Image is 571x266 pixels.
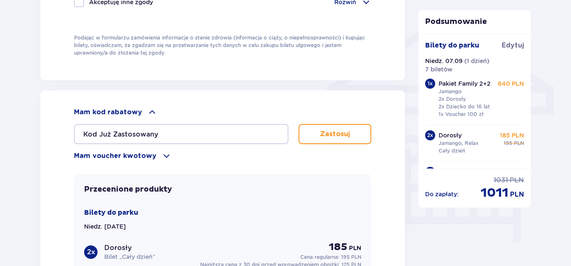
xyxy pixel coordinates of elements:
[74,108,142,117] p: Mam kod rabatowy
[84,184,172,195] p: Przecenione produkty
[439,88,462,95] p: Jamango
[494,176,508,185] p: 1031
[418,17,531,27] p: Podsumowanie
[84,245,98,259] div: 2 x
[329,241,347,253] p: 185
[74,151,156,161] p: Mam voucher kwotowy
[439,140,478,147] p: Jamango, Relax
[104,253,155,261] p: Bilet „Cały dzień”
[439,95,490,118] p: 2x Dorosły 2x Dziecko do 16 lat 1x Voucher 100 zł
[500,131,524,140] p: 185 PLN
[425,65,452,74] p: 7 biletów
[74,124,288,144] input: Kod rabatowy
[481,185,508,201] p: 1011
[510,190,524,199] p: PLN
[425,130,435,140] div: 2 x
[425,57,463,65] p: Niedz. 07.09
[508,168,524,176] p: 1 PLN
[84,222,126,231] p: Niedz. [DATE]
[425,167,435,177] div: 1 x
[510,176,524,185] p: PLN
[84,208,138,217] p: Bilety do parku
[74,34,371,57] p: Podając w formularzu zamówienia informacje o stanie zdrowia (informacja o ciąży, o niepełnosprawn...
[439,168,492,176] p: Dziecko do 90 cm
[439,131,462,140] p: Dorosły
[498,79,524,88] p: 640 PLN
[299,124,371,144] button: Zastosuj
[464,57,489,65] p: ( 1 dzień )
[504,140,512,147] p: 195
[104,243,132,253] p: Dorosły
[514,140,524,147] p: PLN
[349,244,361,253] p: PLN
[425,41,479,50] p: Bilety do parku
[439,147,465,155] p: Cały dzień
[320,129,350,139] p: Zastosuj
[425,79,435,89] div: 1 x
[300,253,361,261] p: Cena regularna:
[502,41,524,50] a: Edytuj
[341,254,361,260] span: 195 PLN
[439,79,491,88] p: Pakiet Family 2+2
[425,190,459,198] p: Do zapłaty :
